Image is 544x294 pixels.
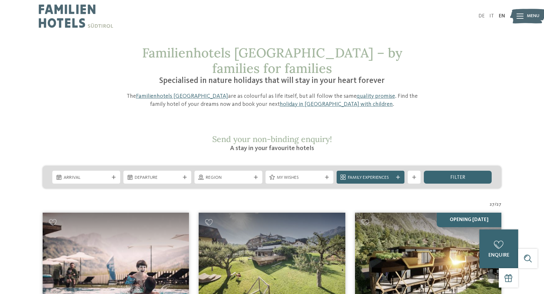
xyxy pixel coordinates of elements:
[497,201,501,208] span: 27
[136,93,228,99] a: Familienhotels [GEOGRAPHIC_DATA]
[119,92,425,108] p: The are as colourful as life itself, but all follow the same . Find the family hotel of your drea...
[479,229,518,268] a: enquire
[212,134,332,144] span: Send your non-binding enquiry!
[488,253,509,258] span: enquire
[280,101,393,107] a: holiday in [GEOGRAPHIC_DATA] with children
[159,77,385,85] span: Specialised in nature holidays that will stay in your heart forever
[478,14,485,19] a: DE
[277,175,322,181] span: My wishes
[450,175,465,180] span: filter
[357,93,395,99] a: quality promise
[142,45,402,76] span: Familienhotels [GEOGRAPHIC_DATA] – by families for families
[135,175,180,181] span: Departure
[495,201,497,208] span: /
[489,14,494,19] a: IT
[230,145,314,152] span: A stay in your favourite hotels
[206,175,251,181] span: Region
[64,175,109,181] span: Arrival
[490,201,495,208] span: 27
[348,175,393,181] span: Family Experiences
[527,13,539,19] span: Menu
[499,14,505,19] a: EN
